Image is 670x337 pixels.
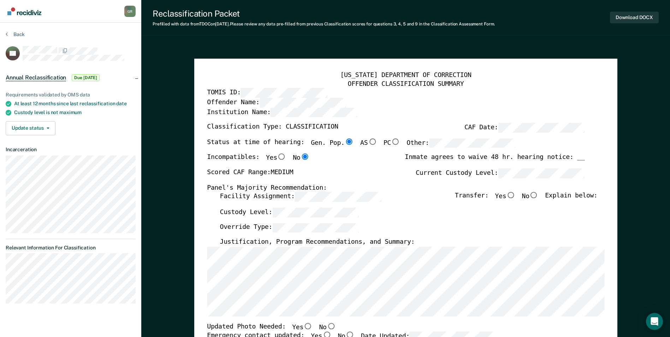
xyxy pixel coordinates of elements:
[207,168,293,178] label: Scored CAF Range: MEDIUM
[207,71,604,80] div: [US_STATE] DEPARTMENT OF CORRECTION
[124,6,136,17] button: Profile dropdown button
[207,323,336,332] div: Updated Photo Needed:
[241,88,327,98] input: TOMIS ID:
[319,323,336,332] label: No
[416,168,585,178] label: Current Custody Level:
[311,138,354,148] label: Gen. Pop.
[116,101,126,106] span: date
[259,98,346,107] input: Offender Name:
[207,88,327,98] label: TOMIS ID:
[6,74,66,81] span: Annual Reclassification
[610,12,659,23] button: Download DOCX
[277,154,286,160] input: Yes
[391,138,400,145] input: PC
[153,8,495,19] div: Reclassification Packet
[326,323,336,329] input: No
[14,110,136,116] div: Custody level is not
[153,22,495,26] div: Prefilled with data from TDOC on [DATE] . Please review any data pre-filled from previous Classif...
[455,192,598,208] div: Transfer: Explain below:
[220,223,359,232] label: Override Type:
[498,168,585,178] input: Current Custody Level:
[498,123,585,132] input: CAF Date:
[6,92,136,98] div: Requirements validated by OMS data
[6,147,136,153] dt: Incarceration
[207,184,585,192] div: Panel's Majority Recommendation:
[295,192,381,202] input: Facility Assignment:
[207,107,357,117] label: Institution Name:
[292,323,313,332] label: Yes
[220,238,415,247] label: Justification, Program Recommendations, and Summary:
[6,31,25,37] button: Back
[272,223,359,232] input: Override Type:
[506,192,515,199] input: Yes
[495,192,515,202] label: Yes
[6,245,136,251] dt: Relevant Information For Classification
[59,110,82,115] span: maximum
[429,138,516,148] input: Other:
[522,192,538,202] label: No
[207,138,516,154] div: Status at time of hearing:
[646,313,663,330] div: Open Intercom Messenger
[303,323,313,329] input: Yes
[529,192,539,199] input: No
[220,192,381,202] label: Facility Assignment:
[272,208,359,217] input: Custody Level:
[220,208,359,217] label: Custody Level:
[271,107,357,117] input: Institution Name:
[368,138,377,145] input: AS
[7,7,41,15] img: Recidiviz
[344,138,354,145] input: Gen. Pop.
[207,123,338,132] label: Classification Type: CLASSIFICATION
[207,98,346,107] label: Offender Name:
[360,138,377,148] label: AS
[464,123,585,132] label: CAF Date:
[72,74,100,81] span: Due [DATE]
[207,154,309,168] div: Incompatibles:
[14,101,136,107] div: At least 12 months since last reclassification
[124,6,136,17] div: G R
[300,154,309,160] input: No
[293,154,309,163] label: No
[207,80,604,88] div: OFFENDER CLASSIFICATION SUMMARY
[405,154,585,168] div: Inmate agrees to waive 48 hr. hearing notice: __
[6,121,55,135] button: Update status
[266,154,286,163] label: Yes
[407,138,516,148] label: Other:
[383,138,400,148] label: PC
